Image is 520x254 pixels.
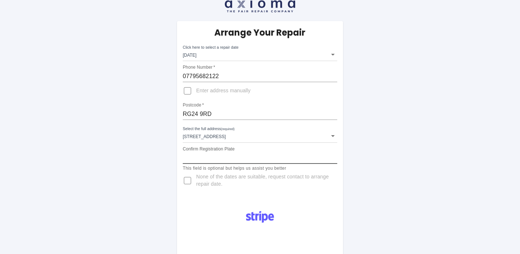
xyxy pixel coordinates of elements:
[214,27,305,39] h5: Arrange Your Repair
[183,102,204,108] label: Postcode
[242,208,278,226] img: Logo
[221,128,235,131] small: (required)
[183,45,239,50] label: Click here to select a repair date
[196,173,331,188] span: None of the dates are suitable, request contact to arrange repair date.
[183,126,235,132] label: Select the full address
[183,165,337,172] p: This field is optional but helps us assist you better
[196,87,251,94] span: Enter address manually
[183,146,235,152] label: Confirm Registration Plate
[183,48,337,61] div: [DATE]
[183,64,215,70] label: Phone Number
[183,129,337,142] div: [STREET_ADDRESS]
